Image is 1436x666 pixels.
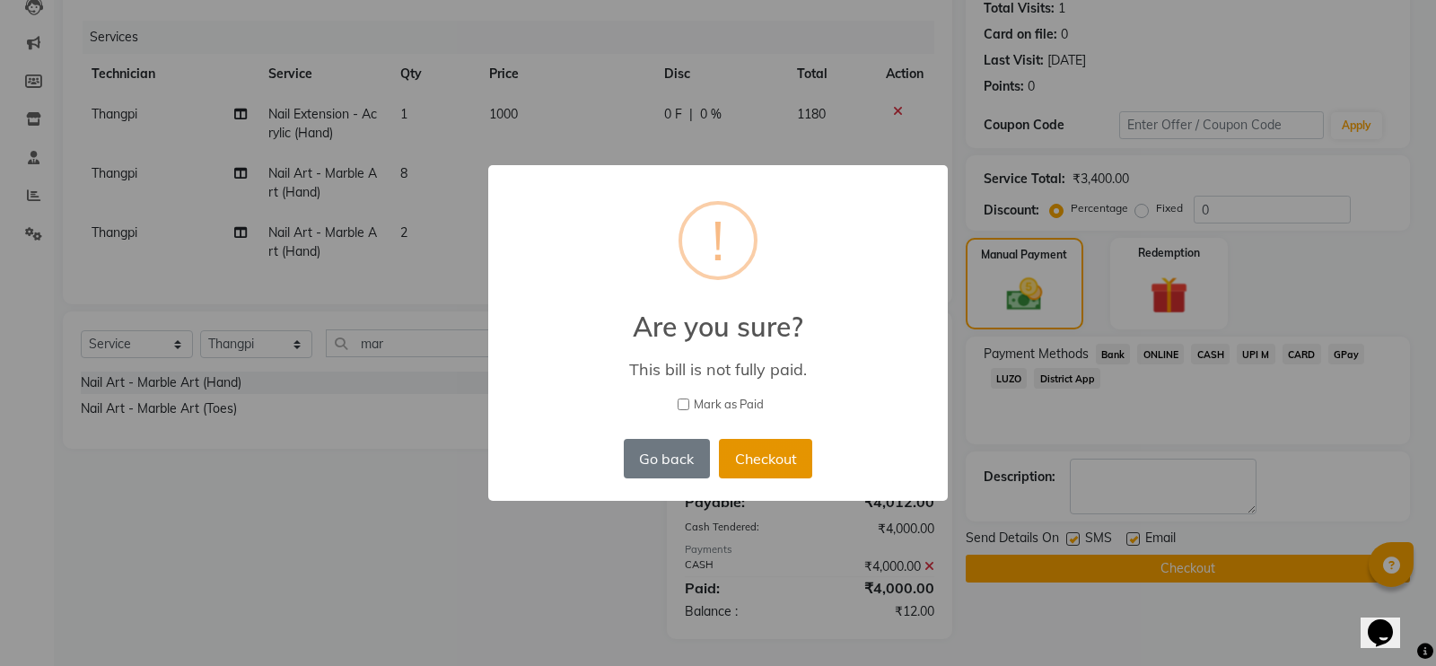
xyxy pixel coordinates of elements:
button: Checkout [719,439,812,478]
h2: Are you sure? [488,289,948,343]
input: Mark as Paid [678,399,689,410]
div: This bill is not fully paid. [514,359,922,380]
div: ! [712,205,724,276]
button: Go back [624,439,710,478]
iframe: chat widget [1361,594,1418,648]
span: Mark as Paid [694,396,764,414]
